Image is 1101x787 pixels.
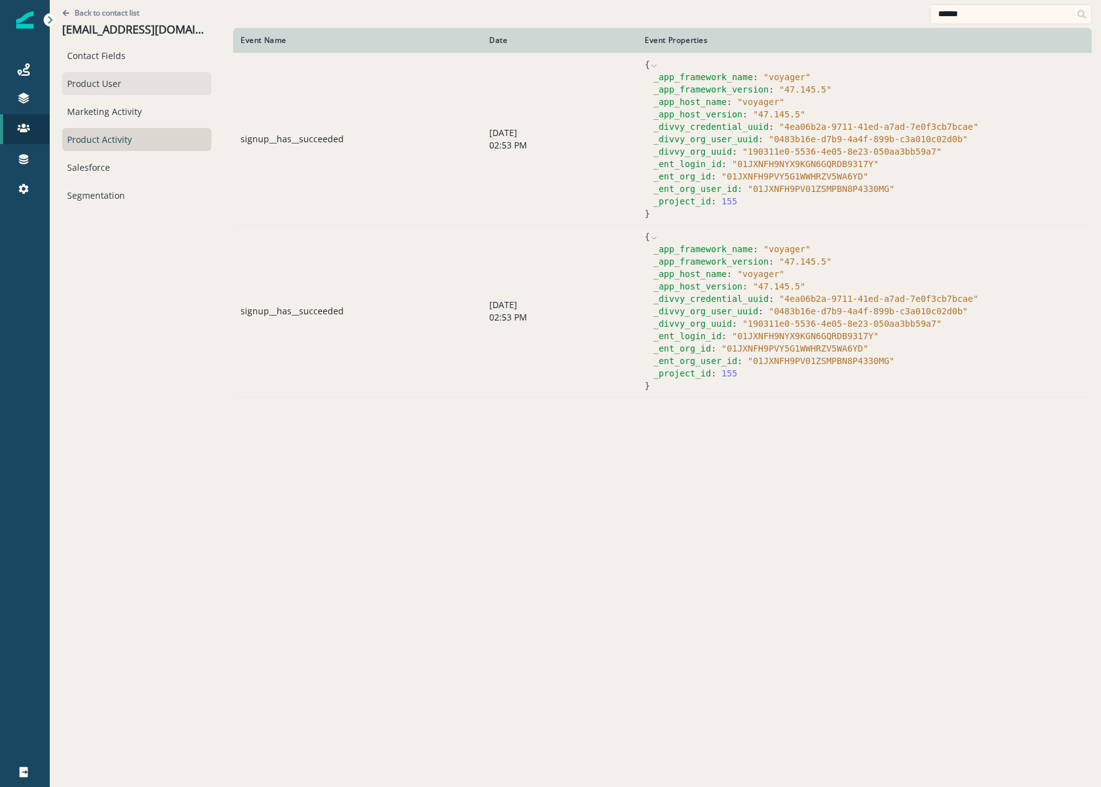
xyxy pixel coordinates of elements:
span: " 01JXNFH9PV01ZSMPBN8P4330MG " [748,184,895,194]
div: : [653,71,1084,83]
div: : [653,96,1084,108]
span: _app_host_name [653,97,727,107]
div: Product Activity [62,128,211,151]
p: 02:53 PM [489,139,630,152]
span: " 47.145.5 " [753,281,805,291]
span: " 0483b16e-d7b9-4a4f-899b-c3a010c02d0b " [768,306,967,316]
span: " 01JXNFH9NYX9KGN6GQRDB9317Y " [732,159,878,169]
div: : [653,305,1084,317]
span: " 47.145.5 " [753,109,805,119]
span: _project_id [653,368,711,378]
span: _app_host_version [653,109,742,119]
span: " 190311e0-5536-4e05-8e23-050aa3bb59a7 " [742,319,941,329]
span: " voyager " [763,72,811,82]
span: " voyager " [737,269,785,279]
span: _app_host_name [653,269,727,279]
p: 02:53 PM [489,311,630,324]
span: _divvy_org_user_uuid [653,306,758,316]
p: [DATE] [489,127,630,139]
button: Go back [62,7,139,18]
div: : [653,195,1084,207]
div: : [653,183,1084,195]
div: : [653,355,1084,367]
div: Salesforce [62,156,211,179]
span: " 4ea06b2a-9711-41ed-a7ad-7e0f3cb7bcae " [779,122,978,132]
div: : [653,330,1084,342]
span: 155 [722,368,737,378]
div: Segmentation [62,184,211,207]
span: _ent_org_id [653,343,711,353]
span: _divvy_org_uuid [653,319,732,329]
span: " voyager " [737,97,785,107]
img: Inflection [16,11,34,29]
td: signup__has__succeeded [233,225,482,397]
span: _divvy_credential_uuid [653,122,768,132]
span: _ent_login_id [653,159,722,169]
div: Event Properties [645,35,1084,45]
p: [EMAIL_ADDRESS][DOMAIN_NAME] [62,23,211,37]
span: " 47.145.5 " [779,257,831,266]
span: _app_framework_version [653,84,768,94]
span: _app_framework_version [653,257,768,266]
div: : [653,108,1084,121]
span: " 01JXNFH9PVY5G1WWHRZV5WA6YD " [722,171,868,181]
div: : [653,280,1084,293]
div: : [653,158,1084,170]
span: _app_framework_name [653,244,753,254]
div: : [653,342,1084,355]
span: _divvy_org_uuid [653,147,732,157]
td: signup__has__succeeded [233,53,482,225]
span: 155 [722,196,737,206]
div: : [653,293,1084,305]
span: _project_id [653,196,711,206]
div: Contact Fields [62,44,211,67]
div: : [653,145,1084,158]
span: _ent_login_id [653,331,722,341]
span: _app_framework_name [653,72,753,82]
span: " 4ea06b2a-9711-41ed-a7ad-7e0f3cb7bcae " [779,294,978,304]
p: Back to contact list [75,7,139,18]
span: " 47.145.5 " [779,84,831,94]
span: " voyager " [763,244,811,254]
div: : [653,170,1084,183]
div: : [653,255,1084,268]
div: : [653,133,1084,145]
div: : [653,243,1084,255]
span: _ent_org_user_id [653,356,737,366]
p: [DATE] [489,299,630,311]
span: } [645,381,650,391]
span: " 0483b16e-d7b9-4a4f-899b-c3a010c02d0b " [768,134,967,144]
span: } [645,209,650,219]
span: _ent_org_id [653,171,711,181]
div: : [653,367,1084,380]
div: Product User [62,72,211,95]
span: _divvy_credential_uuid [653,294,768,304]
span: { [645,60,650,70]
div: : [653,268,1084,280]
span: _divvy_org_user_uuid [653,134,758,144]
span: " 01JXNFH9NYX9KGN6GQRDB9317Y " [732,331,878,341]
div: Marketing Activity [62,100,211,123]
div: : [653,121,1084,133]
div: : [653,317,1084,330]
div: : [653,83,1084,96]
span: { [645,232,650,242]
span: " 01JXNFH9PVY5G1WWHRZV5WA6YD " [722,343,868,353]
div: Date [489,35,630,45]
span: _app_host_version [653,281,742,291]
span: " 190311e0-5536-4e05-8e23-050aa3bb59a7 " [742,147,941,157]
div: Event Name [241,35,474,45]
span: " 01JXNFH9PV01ZSMPBN8P4330MG " [748,356,895,366]
span: _ent_org_user_id [653,184,737,194]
